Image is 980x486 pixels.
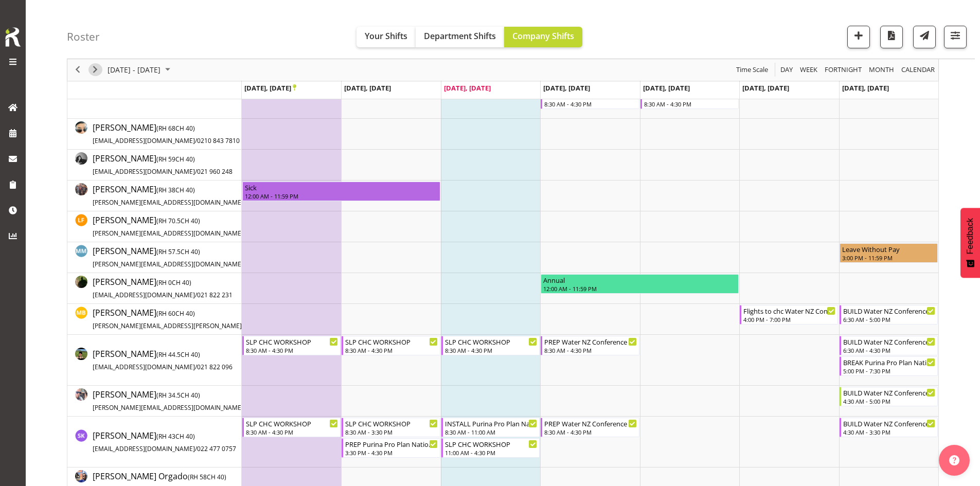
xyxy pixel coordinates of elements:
[512,30,574,42] span: Company Shifts
[345,428,437,436] div: 8:30 AM - 3:30 PM
[158,309,175,318] span: RH 60
[441,418,540,437] div: Stuart Korunic"s event - INSTALL Purina Pro Plan National Dog Show @ Mainpower Stadium Rangiora O...
[93,307,333,331] a: [PERSON_NAME](RH 60CH 40)[PERSON_NAME][EMAIL_ADDRESS][PERSON_NAME][DOMAIN_NAME]
[158,124,175,133] span: RH 68
[445,418,537,428] div: INSTALL Purina Pro Plan National Dog Show @ [GEOGRAPHIC_DATA] Rangiora On Site @ 0900
[195,291,197,299] span: /
[93,198,243,207] span: [PERSON_NAME][EMAIL_ADDRESS][DOMAIN_NAME]
[842,244,935,254] div: Leave Without Pay
[158,186,175,194] span: RH 38
[88,64,102,77] button: Next
[197,444,236,453] span: 022 477 0757
[740,305,838,325] div: Michel Bonette"s event - Flights to chc Water NZ Conference 2025 @ Te Pae On site @ 0700 Begin Fr...
[156,350,200,359] span: ( CH 40)
[541,274,739,294] div: Micah Hetrick"s event - Annual Begin From Thursday, September 25, 2025 at 12:00:00 AM GMT+12:00 E...
[445,439,537,449] div: SLP CHC WORKSHOP
[190,473,207,481] span: RH 58
[67,273,242,304] td: Micah Hetrick resource
[246,428,338,436] div: 8:30 AM - 4:30 PM
[156,186,195,194] span: ( CH 40)
[67,181,242,211] td: Jesse Hawira resource
[158,278,172,287] span: RH 0
[960,208,980,278] button: Feedback - Show survey
[743,315,835,323] div: 4:00 PM - 7:00 PM
[843,315,935,323] div: 6:30 AM - 5:00 PM
[195,167,197,176] span: /
[195,136,197,145] span: /
[842,83,889,93] span: [DATE], [DATE]
[416,27,504,47] button: Department Shifts
[843,346,935,354] div: 6:30 AM - 4:30 PM
[158,391,181,400] span: RH 34.5
[344,83,391,93] span: [DATE], [DATE]
[67,211,242,242] td: Lance Ferguson resource
[644,100,736,108] div: 8:30 AM - 4:30 PM
[544,336,636,347] div: PREP Water NZ Conference 2025
[345,346,437,354] div: 8:30 AM - 4:30 PM
[242,182,440,201] div: Jesse Hawira"s event - Sick Begin From Monday, September 22, 2025 at 12:00:00 AM GMT+12:00 Ends A...
[67,150,242,181] td: Hayden Watts resource
[93,276,233,300] a: [PERSON_NAME](RH 0CH 40)[EMAIL_ADDRESS][DOMAIN_NAME]/021 822 231
[544,428,636,436] div: 8:30 AM - 4:30 PM
[743,305,835,316] div: Flights to chc Water NZ Conference 2025 @ [PERSON_NAME] On site @ 0700
[843,357,935,367] div: BREAK Purina Pro Plan National Dog Show @ [GEOGRAPHIC_DATA] Rangiora On Site @ 1730
[444,83,491,93] span: [DATE], [DATE]
[156,247,200,256] span: ( CH 40)
[424,30,496,42] span: Department Shifts
[246,346,338,354] div: 8:30 AM - 4:30 PM
[93,363,195,371] span: [EMAIL_ADDRESS][DOMAIN_NAME]
[158,432,175,441] span: RH 43
[93,444,195,453] span: [EMAIL_ADDRESS][DOMAIN_NAME]
[104,59,176,81] div: September 22 - 28, 2025
[900,64,937,77] button: Month
[188,473,226,481] span: ( CH 40)
[735,64,770,77] button: Time Scale
[106,64,175,77] button: September 2025
[93,389,281,412] span: [PERSON_NAME]
[441,438,540,458] div: Stuart Korunic"s event - SLP CHC WORKSHOP Begin From Wednesday, September 24, 2025 at 11:00:00 AM...
[197,167,233,176] span: 021 960 248
[69,59,86,81] div: previous period
[445,346,537,354] div: 8:30 AM - 4:30 PM
[843,428,935,436] div: 4:30 AM - 3:30 PM
[197,291,233,299] span: 021 822 231
[93,245,281,269] span: [PERSON_NAME]
[345,418,437,428] div: SLP CHC WORKSHOP
[156,391,200,400] span: ( CH 40)
[544,418,636,428] div: PREP Water NZ Conference 2025
[900,64,936,77] span: calendar
[93,429,236,454] a: [PERSON_NAME](RH 43CH 40)[EMAIL_ADDRESS][DOMAIN_NAME]/022 477 0757
[156,217,200,225] span: ( CH 40)
[156,124,195,133] span: ( CH 40)
[156,309,195,318] span: ( CH 40)
[504,27,582,47] button: Company Shifts
[195,444,197,453] span: /
[445,448,537,457] div: 11:00 AM - 4:30 PM
[158,350,181,359] span: RH 44.5
[345,448,437,457] div: 3:30 PM - 4:30 PM
[93,388,281,413] a: [PERSON_NAME](RH 34.5CH 40)[PERSON_NAME][EMAIL_ADDRESS][DOMAIN_NAME]
[93,153,233,176] span: [PERSON_NAME]
[543,284,736,293] div: 12:00 AM - 11:59 PM
[357,27,416,47] button: Your Shifts
[840,336,938,355] div: Rosey McKimmie"s event - BUILD Water NZ Conference 2025 @ Te Pae On site @ 0700 Begin From Sunday...
[67,304,242,335] td: Michel Bonette resource
[799,64,818,77] span: Week
[67,417,242,467] td: Stuart Korunic resource
[913,26,936,48] button: Send a list of all shifts for the selected filtered period to all rostered employees.
[779,64,795,77] button: Timeline Day
[441,336,540,355] div: Rosey McKimmie"s event - SLP CHC WORKSHOP Begin From Wednesday, September 24, 2025 at 8:30:00 AM ...
[541,418,639,437] div: Stuart Korunic"s event - PREP Water NZ Conference 2025 Begin From Thursday, September 25, 2025 at...
[93,348,233,372] a: [PERSON_NAME](RH 44.5CH 40)[EMAIL_ADDRESS][DOMAIN_NAME]/021 822 096
[93,403,243,412] span: [PERSON_NAME][EMAIL_ADDRESS][DOMAIN_NAME]
[93,430,236,454] span: [PERSON_NAME]
[93,321,292,330] span: [PERSON_NAME][EMAIL_ADDRESS][PERSON_NAME][DOMAIN_NAME]
[67,335,242,386] td: Rosey McKimmie resource
[643,83,690,93] span: [DATE], [DATE]
[843,336,935,347] div: BUILD Water NZ Conference 2025 @ [PERSON_NAME] On site @ 0700
[106,64,162,77] span: [DATE] - [DATE]
[93,245,281,269] a: [PERSON_NAME](RH 57.5CH 40)[PERSON_NAME][EMAIL_ADDRESS][DOMAIN_NAME]
[541,336,639,355] div: Rosey McKimmie"s event - PREP Water NZ Conference 2025 Begin From Thursday, September 25, 2025 at...
[342,418,440,437] div: Stuart Korunic"s event - SLP CHC WORKSHOP Begin From Tuesday, September 23, 2025 at 8:30:00 AM GM...
[843,367,935,375] div: 5:00 PM - 7:30 PM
